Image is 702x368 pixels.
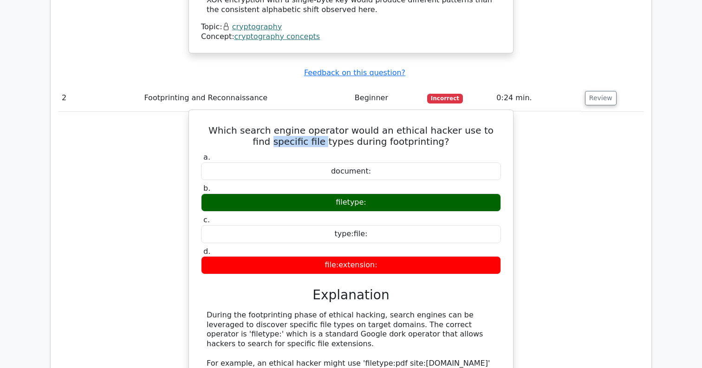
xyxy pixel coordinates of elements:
div: filetype: [201,194,501,212]
td: Beginner [351,85,423,111]
td: 0:24 min. [493,85,581,111]
h5: Which search engine operator would an ethical hacker use to find specific file types during footp... [200,125,502,147]
a: Feedback on this question? [304,68,405,77]
span: d. [203,247,210,256]
div: Concept: [201,32,501,42]
span: b. [203,184,210,193]
span: Incorrect [427,94,463,103]
div: Topic: [201,22,501,32]
button: Review [585,91,617,105]
td: Footprinting and Reconnaissance [140,85,351,111]
td: 2 [58,85,140,111]
a: cryptography concepts [234,32,320,41]
a: cryptography [232,22,282,31]
div: file:extension: [201,256,501,274]
span: a. [203,153,210,161]
h3: Explanation [207,287,495,303]
div: type:file: [201,225,501,243]
span: c. [203,215,210,224]
div: document: [201,162,501,181]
